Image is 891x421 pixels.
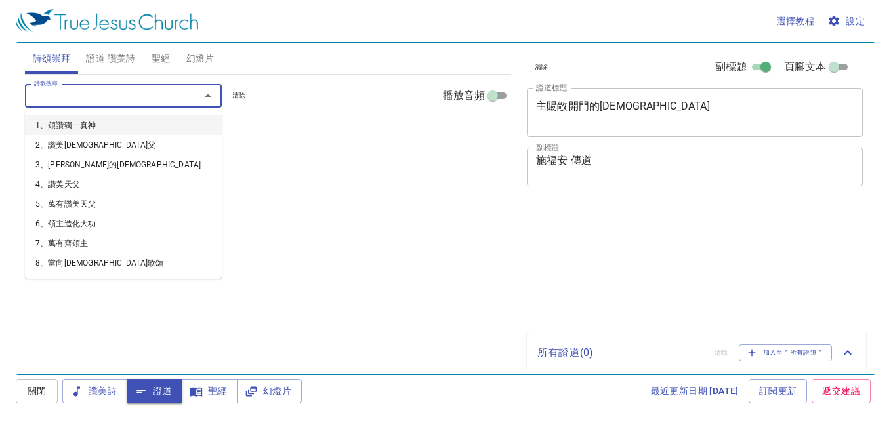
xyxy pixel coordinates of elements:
li: 5、萬有讚美天父 [25,194,222,214]
span: 聖經 [152,50,171,67]
img: True Jesus Church [16,9,198,33]
button: Close [199,87,217,105]
span: 清除 [535,61,549,73]
span: 證道 [137,383,172,399]
li: 8、當向[DEMOGRAPHIC_DATA]歌頌 [25,253,222,273]
span: 選擇教程 [777,13,815,30]
a: 遞交建議 [812,379,871,403]
li: 9、向主歡呼 [25,273,222,292]
span: 加入至＂所有證道＂ [747,347,824,359]
li: 7、萬有齊頌主 [25,233,222,253]
button: 讚美詩 [62,379,127,403]
li: 6、頌主造化大功 [25,214,222,233]
span: 設定 [830,13,865,30]
li: 4、讚美天父 [25,174,222,194]
span: 清除 [232,90,246,102]
span: 頁腳文本 [784,59,827,75]
span: 聖經 [192,383,227,399]
span: 播放音頻 [443,88,486,104]
textarea: 主賜敞開門的[DEMOGRAPHIC_DATA] [536,100,854,125]
span: 幻燈片 [186,50,215,67]
button: 清除 [224,88,254,104]
span: 證道 讚美詩 [86,50,135,67]
button: 加入至＂所有證道＂ [739,344,833,361]
iframe: from-child [522,200,797,327]
button: 聖經 [182,379,238,403]
button: 幻燈片 [237,379,302,403]
p: 所有證道 ( 0 ) [537,345,704,361]
span: 最近更新日期 [DATE] [651,383,739,399]
button: 關閉 [16,379,58,403]
button: 設定 [825,9,870,33]
textarea: 施福安 傳道 [536,154,854,179]
li: 3、[PERSON_NAME]的[DEMOGRAPHIC_DATA] [25,155,222,174]
div: 所有證道(0)清除加入至＂所有證道＂ [527,331,866,374]
span: 關閉 [26,383,47,399]
span: 幻燈片 [247,383,291,399]
span: 讚美詩 [73,383,117,399]
button: 證道 [127,379,182,403]
span: 詩頌崇拜 [33,50,71,67]
a: 最近更新日期 [DATE] [646,379,744,403]
button: 選擇教程 [772,9,820,33]
button: 清除 [527,59,556,75]
span: 遞交建議 [822,383,860,399]
a: 訂閱更新 [749,379,808,403]
span: 副標題 [715,59,747,75]
li: 1、頌讚獨一真神 [25,115,222,135]
li: 2、讚美[DEMOGRAPHIC_DATA]父 [25,135,222,155]
span: 訂閱更新 [759,383,797,399]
